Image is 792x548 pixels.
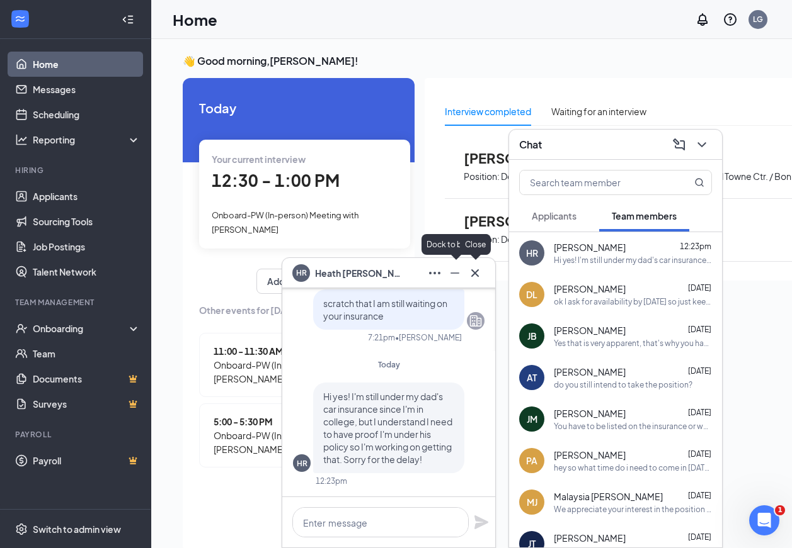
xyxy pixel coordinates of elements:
a: SurveysCrown [33,391,141,417]
div: HR [297,458,307,469]
h3: Chat [519,138,542,152]
span: [PERSON_NAME] [554,241,626,254]
svg: Collapse [122,13,134,26]
span: [DATE] [688,366,711,376]
span: [DATE] [688,532,711,542]
span: [DATE] [688,491,711,500]
p: Delivery Driver - Chesterfield Towne Ctr. / Bon Air [501,233,700,245]
svg: Ellipses [427,266,442,281]
svg: Notifications [695,12,710,27]
span: Onboard-PW (In-person) Meeting with [PERSON_NAME] [212,210,359,234]
span: [PERSON_NAME] [464,150,602,166]
div: do you still intend to take the position? [554,379,692,390]
svg: MagnifyingGlass [694,177,704,187]
iframe: Intercom live chat [749,505,779,535]
svg: Settings [15,523,28,535]
svg: Company [468,313,483,328]
div: You have to be listed on the insurance or we cannot let you drive. [554,421,712,432]
span: Team members [612,210,677,221]
svg: QuestionInfo [723,12,738,27]
a: Talent Network [33,259,141,284]
div: We appreciate your interest in the position with Papa [PERSON_NAME]'s Pizza. Unfortunately at thi... [554,504,712,515]
span: [PERSON_NAME] [464,213,602,229]
div: JB [527,330,537,342]
a: Job Postings [33,234,141,259]
span: Your current interview [212,154,306,165]
div: HR [526,247,538,259]
svg: Analysis [15,133,28,146]
div: ok I ask for availability by [DATE] so just keep reminding me of the days each week. I am going t... [554,296,712,307]
button: Cross [465,263,485,283]
div: Hi yes! I'm still under my dad's car insurance since I'm in college, but I understand I need to h... [554,255,712,266]
svg: Cross [468,266,483,281]
div: 7:21pm [368,332,395,343]
p: Position: [464,233,500,245]
svg: Minimize [447,266,462,281]
div: Switch to admin view [33,523,121,535]
div: PA [526,454,537,467]
a: Scheduling [33,102,141,127]
svg: UserCheck [15,322,28,335]
span: scratch that I am still waiting on your insurance [323,298,447,322]
svg: Plane [474,515,489,530]
div: Waiting for an interview [551,104,646,118]
span: 12:30 - 1:00 PM [212,170,340,191]
span: [PERSON_NAME] [554,449,626,461]
svg: ComposeMessage [672,137,687,152]
button: Ellipses [425,263,445,283]
div: Team Management [15,297,138,308]
div: Interview completed [445,104,531,118]
div: Reporting [33,133,141,146]
span: [PERSON_NAME] [554,282,626,295]
span: [DATE] [688,408,711,417]
span: [PERSON_NAME] [554,324,626,337]
span: 1 [775,505,785,515]
span: 12:23pm [680,242,711,251]
div: 12:23pm [316,476,347,486]
a: DocumentsCrown [33,366,141,391]
div: DL [526,288,537,301]
h1: Home [173,9,217,30]
div: AT [527,371,537,384]
button: Minimize [445,263,465,283]
a: Applicants [33,184,141,209]
svg: WorkstreamLogo [14,13,26,25]
a: Home [33,52,141,77]
button: ComposeMessage [669,135,689,155]
input: Search team member [520,171,669,194]
span: [PERSON_NAME] [554,366,626,378]
span: Onboard-PW (In-person) Meeting with [PERSON_NAME] [214,428,374,456]
span: [PERSON_NAME] [554,532,626,544]
span: [DATE] [688,449,711,459]
span: [DATE] [688,325,711,334]
span: Hi yes! I'm still under my dad's car insurance since I'm in college, but I understand I need to h... [323,391,452,465]
a: Team [33,341,141,366]
span: 11:00 - 11:30 AM [214,344,374,358]
div: Yes that is very apparent, that's why you have not heard from me lol [554,338,712,349]
span: Onboard-PW (In-person) Meeting with [PERSON_NAME] [214,358,374,386]
div: Dock to bottom [422,234,490,255]
div: Onboarding [33,322,130,335]
button: Add availability [256,269,341,294]
span: Applicants [532,210,577,221]
span: Malaysia [PERSON_NAME] [554,490,663,503]
div: LG [753,14,763,25]
span: [PERSON_NAME] [554,407,626,420]
button: ChevronDown [692,135,712,155]
div: MJ [527,496,537,508]
a: PayrollCrown [33,448,141,473]
div: JM [527,413,537,425]
span: 5:00 - 5:30 PM [214,415,374,428]
a: Messages [33,77,141,102]
span: Today [378,360,400,369]
div: Close [460,234,491,255]
div: hey so what time do i need to come in [DATE]? [554,462,712,473]
span: [DATE] [688,283,711,293]
span: Other events for [DATE] [199,303,398,317]
span: Heath [PERSON_NAME] [315,266,403,280]
a: Sourcing Tools [33,209,141,234]
span: • [PERSON_NAME] [395,332,462,343]
div: Hiring [15,165,138,176]
div: Payroll [15,429,138,440]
